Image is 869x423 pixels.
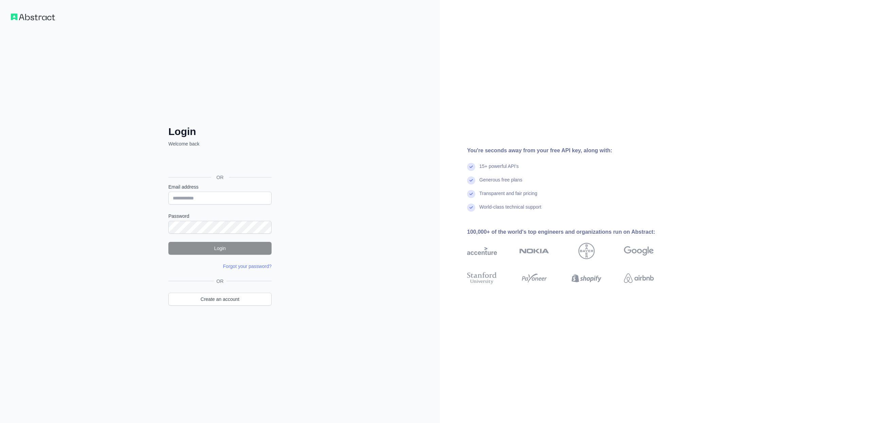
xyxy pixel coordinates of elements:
[479,204,541,217] div: World-class technical support
[624,243,654,259] img: google
[578,243,595,259] img: bayer
[467,204,475,212] img: check mark
[168,293,272,306] a: Create an account
[467,243,497,259] img: accenture
[519,271,549,286] img: payoneer
[519,243,549,259] img: nokia
[211,174,229,181] span: OR
[467,271,497,286] img: stanford university
[168,242,272,255] button: Login
[467,176,475,185] img: check mark
[467,228,676,236] div: 100,000+ of the world's top engineers and organizations run on Abstract:
[11,14,55,20] img: Workflow
[479,190,537,204] div: Transparent and fair pricing
[467,190,475,198] img: check mark
[467,147,676,155] div: You're seconds away from your free API key, along with:
[214,278,226,285] span: OR
[168,126,272,138] h2: Login
[624,271,654,286] img: airbnb
[168,140,272,147] p: Welcome back
[467,163,475,171] img: check mark
[223,264,272,269] a: Forgot your password?
[479,163,519,176] div: 15+ powerful API's
[572,271,602,286] img: shopify
[168,213,272,219] label: Password
[479,176,522,190] div: Generous free plans
[168,184,272,190] label: Email address
[165,155,274,170] iframe: Sign in with Google Button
